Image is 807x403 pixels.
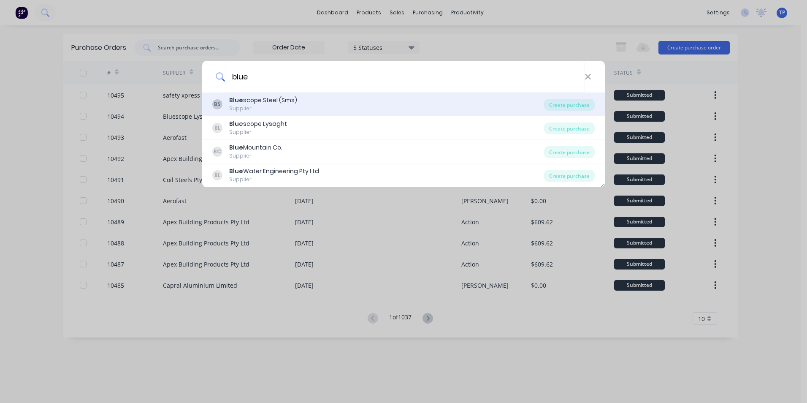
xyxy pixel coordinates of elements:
div: BC [212,147,222,157]
input: Enter a supplier name to create a new order... [225,61,585,93]
div: Create purchase [544,146,595,158]
b: Blue [229,143,243,152]
div: scope Steel (Sms) [229,96,297,105]
div: BS [212,99,222,109]
div: Create purchase [544,99,595,111]
b: Blue [229,167,243,175]
div: Water Engineering Pty Ltd [229,167,319,176]
b: Blue [229,120,243,128]
div: BL [212,170,222,180]
div: BL [212,123,222,133]
div: Supplier [229,152,282,160]
div: Create purchase [544,123,595,134]
div: Supplier [229,128,287,136]
div: Supplier [229,176,319,183]
div: scope Lysaght [229,120,287,128]
b: Blue [229,96,243,104]
div: Create purchase [544,170,595,182]
div: Mountain Co. [229,143,282,152]
div: Supplier [229,105,297,112]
